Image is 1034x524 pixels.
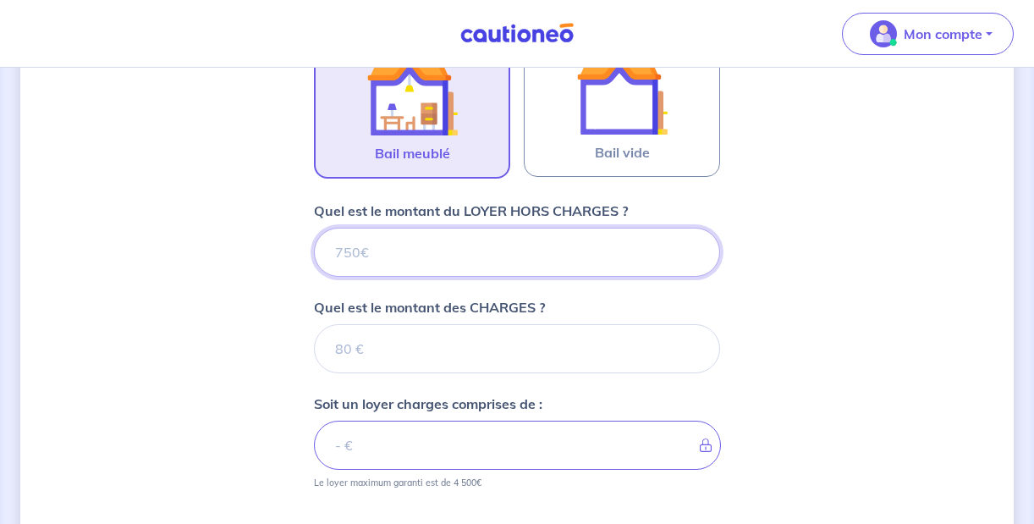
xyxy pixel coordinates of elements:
p: Quel est le montant du LOYER HORS CHARGES ? [314,201,628,221]
input: 80 € [314,324,720,373]
button: illu_account_valid_menu.svgMon compte [842,13,1014,55]
img: illu_empty_lease.svg [576,51,668,142]
input: 750€ [314,228,720,277]
p: Mon compte [904,24,982,44]
p: Le loyer maximum garanti est de 4 500€ [314,477,481,488]
img: illu_furnished_lease.svg [366,52,458,143]
input: - € [314,421,721,470]
p: Soit un loyer charges comprises de : [314,394,542,414]
img: Cautioneo [454,23,580,44]
p: Quel est le montant des CHARGES ? [314,297,545,317]
span: Bail vide [595,142,650,163]
img: illu_account_valid_menu.svg [870,20,897,47]
span: Bail meublé [375,143,450,163]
